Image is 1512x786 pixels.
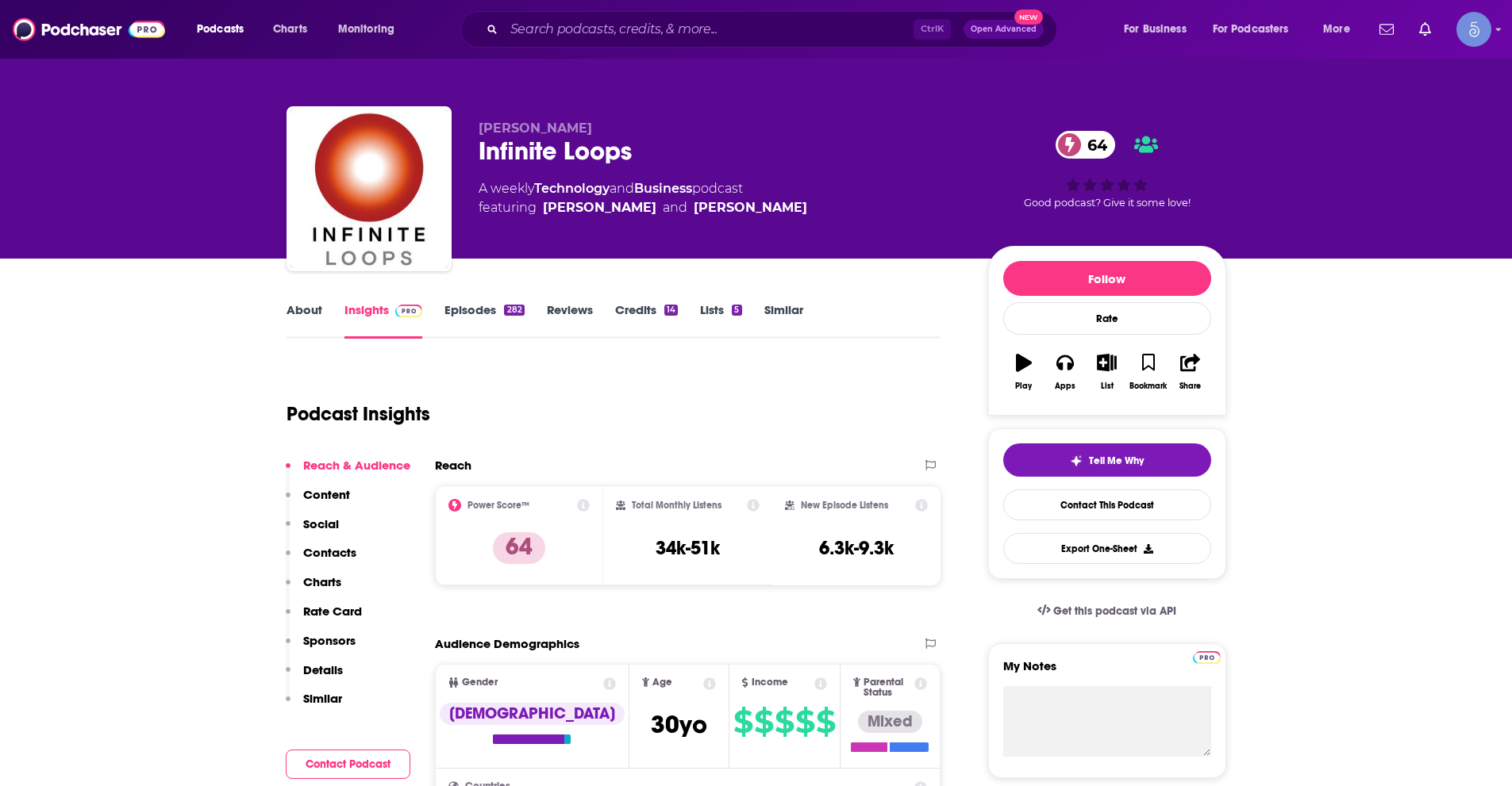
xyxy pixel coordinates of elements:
a: Show notifications dropdown [1413,16,1437,43]
span: Good podcast? Give it some love! [1024,197,1191,209]
button: Similar [286,691,342,720]
div: 282 [504,305,524,316]
a: Pro website [1193,649,1221,664]
span: $ [754,709,773,734]
button: tell me why sparkleTell Me Why [1003,443,1211,477]
button: open menu [1113,17,1206,42]
img: tell me why sparkle [1070,454,1083,467]
a: Contact This Podcast [1003,489,1211,520]
span: Get this podcast via API [1053,604,1176,618]
span: $ [733,709,752,734]
img: Infinite Loops [290,109,448,268]
p: Charts [303,574,341,589]
button: Bookmark [1128,343,1169,401]
button: Apps [1045,343,1086,401]
button: Contacts [286,545,356,574]
span: Podcasts [197,18,244,40]
a: InsightsPodchaser Pro [344,302,423,339]
p: Content [303,487,350,502]
a: Credits14 [615,302,678,339]
button: Content [286,487,350,516]
button: Follow [1003,261,1211,296]
div: Apps [1055,381,1075,391]
p: Reach & Audience [303,458,410,473]
div: Bookmark [1129,381,1167,391]
button: List [1086,343,1127,401]
button: open menu [1312,17,1370,42]
span: Charts [273,18,307,40]
h2: New Episode Listens [801,500,888,511]
button: Contact Podcast [286,750,410,779]
div: Rate [1003,302,1211,335]
p: Sponsors [303,633,356,648]
span: For Podcasters [1213,18,1289,40]
a: Similar [764,302,803,339]
a: Jim O'Shaughnessy [543,198,656,217]
div: 14 [664,305,678,316]
button: Export One-Sheet [1003,533,1211,564]
a: 64 [1056,131,1115,159]
h1: Podcast Insights [287,402,430,426]
div: A weekly podcast [479,179,807,217]
a: Show notifications dropdown [1373,16,1400,43]
span: Age [652,677,672,688]
div: Play [1015,381,1032,391]
h2: Reach [435,458,471,473]
div: Share [1179,381,1201,391]
p: Contacts [303,545,356,560]
span: and [610,181,634,196]
div: 5 [732,305,741,316]
span: 64 [1071,131,1115,159]
span: and [663,198,687,217]
button: Play [1003,343,1045,401]
h2: Audience Demographics [435,636,579,651]
span: New [1014,10,1043,25]
img: Podchaser - Follow, Share and Rate Podcasts [13,14,165,44]
a: Charts [263,17,317,42]
span: $ [775,709,794,734]
p: Similar [303,691,342,706]
a: Get this podcast via API [1025,592,1190,631]
button: Rate Card [286,604,362,633]
button: open menu [186,17,264,42]
h3: 6.3k-9.3k [819,536,894,560]
span: $ [795,709,814,734]
span: Ctrl K [914,19,951,40]
button: Charts [286,574,341,604]
p: 64 [493,532,545,564]
span: 30 yo [651,709,707,740]
a: Episodes282 [444,302,524,339]
h2: Power Score™ [467,500,529,511]
a: Jamie Catherwood [694,198,807,217]
a: Lists5 [700,302,741,339]
button: Sponsors [286,633,356,662]
span: [PERSON_NAME] [479,121,592,136]
button: Social [286,516,339,546]
input: Search podcasts, credits, & more... [504,17,914,42]
button: Share [1169,343,1210,401]
img: User Profile [1456,12,1491,47]
button: Details [286,662,343,692]
button: Open AdvancedNew [964,20,1044,39]
span: $ [816,709,835,734]
div: [DEMOGRAPHIC_DATA] [440,703,625,725]
button: Show profile menu [1456,12,1491,47]
button: Reach & Audience [286,458,410,487]
div: 64Good podcast? Give it some love! [988,121,1226,219]
span: Parental Status [864,677,912,698]
a: Business [634,181,692,196]
p: Social [303,516,339,531]
span: More [1323,18,1350,40]
a: Reviews [547,302,593,339]
span: Open Advanced [971,25,1037,33]
span: Gender [462,677,498,688]
label: My Notes [1003,658,1211,686]
button: open menu [327,17,415,42]
span: Monitoring [338,18,394,40]
span: Tell Me Why [1089,454,1144,467]
img: Podchaser Pro [395,305,423,317]
h2: Total Monthly Listens [632,500,721,511]
a: Technology [534,181,610,196]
